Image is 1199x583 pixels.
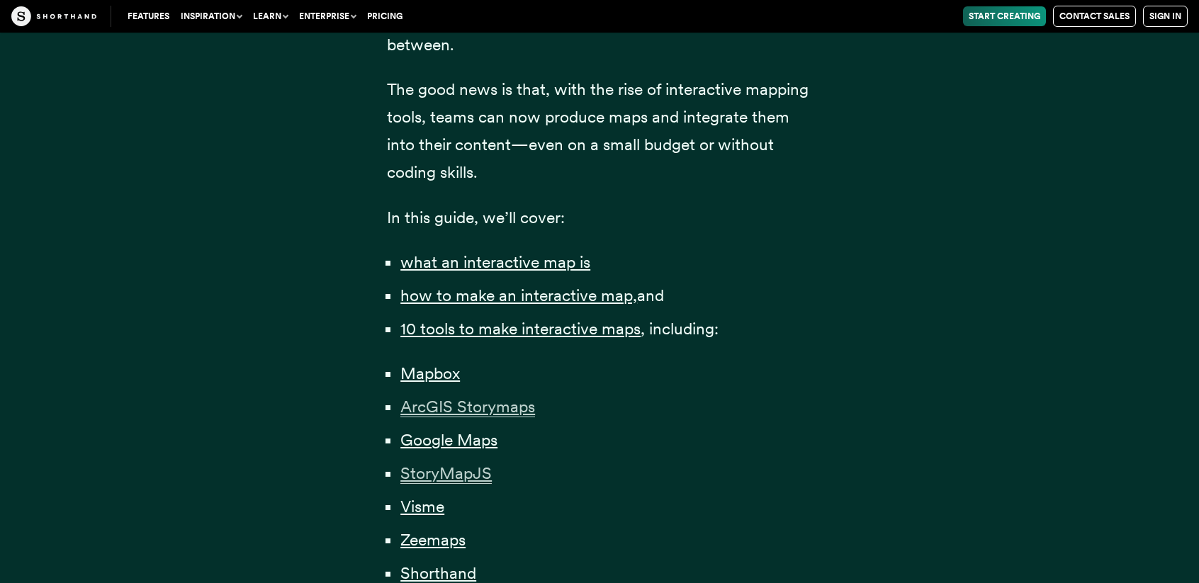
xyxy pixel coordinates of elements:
a: 10 tools to make interactive maps [400,319,641,339]
button: Learn [247,6,293,26]
button: Enterprise [293,6,361,26]
a: StoryMapJS [400,463,492,483]
a: what an interactive map is [400,252,590,272]
span: In this guide, we’ll cover: [387,208,565,227]
a: Visme [400,497,444,516]
a: Sign in [1143,6,1188,27]
a: Mapbox [400,363,460,383]
span: , including: [641,319,719,339]
a: Pricing [361,6,408,26]
a: Zeemaps [400,530,466,550]
span: The good news is that, with the rise of interactive mapping tools, teams can now produce maps and... [387,79,809,182]
button: Inspiration [175,6,247,26]
a: how to make an interactive map, [400,285,637,305]
img: The Craft [11,6,96,26]
a: Start Creating [963,6,1046,26]
span: and [637,285,664,305]
span: StoryMapJS [400,463,492,484]
a: ArcGIS Storymaps [400,397,535,417]
a: Shorthand [400,563,476,583]
a: Features [122,6,175,26]
a: Contact Sales [1053,6,1136,27]
a: Google Maps [400,430,497,450]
